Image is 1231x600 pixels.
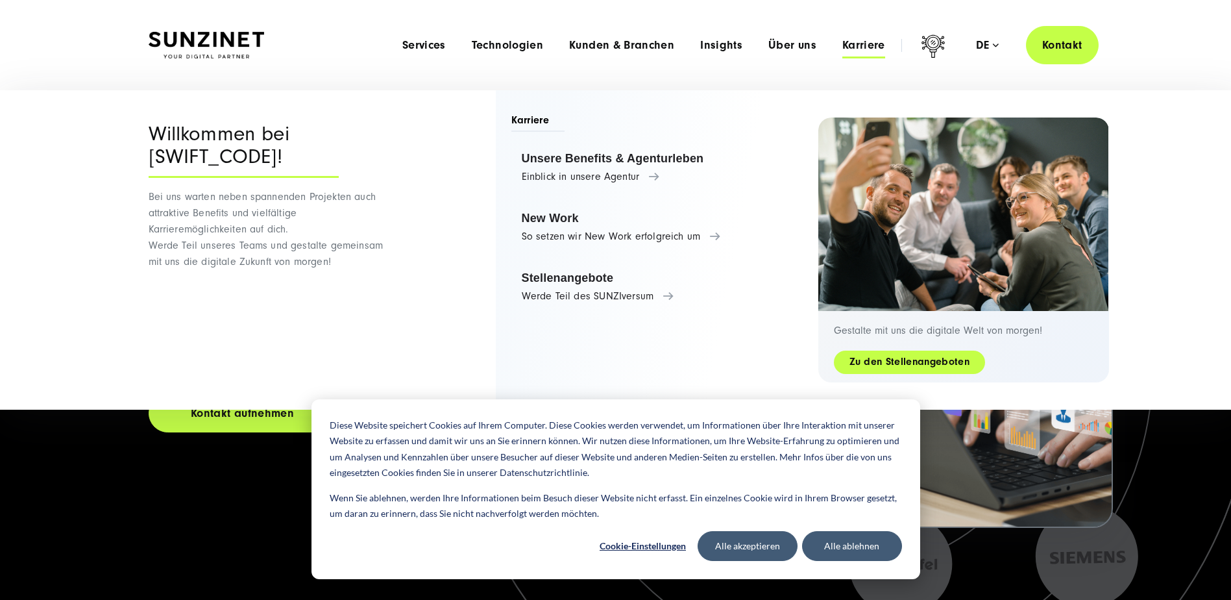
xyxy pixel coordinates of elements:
p: Wenn Sie ablehnen, werden Ihre Informationen beim Besuch dieser Website nicht erfasst. Ein einzel... [330,490,902,522]
a: Karriere [842,39,885,52]
a: Unsere Benefits & Agenturleben Einblick in unsere Agentur [511,143,787,192]
p: Diese Website speichert Cookies auf Ihrem Computer. Diese Cookies werden verwendet, um Informatio... [330,418,902,481]
a: New Work So setzen wir New Work erfolgreich um [511,203,787,252]
a: Kunden & Branchen [569,39,674,52]
a: Technologien [472,39,543,52]
a: Kontakt aufnehmen [149,394,337,432]
button: Cookie-Einstellungen [593,531,693,561]
a: Services [402,39,446,52]
button: Alle akzeptieren [698,531,798,561]
span: Karriere [511,113,565,132]
p: Bei uns warten neben spannenden Projekten auch attraktive Benefits und vielfältige Karrieremöglic... [149,189,392,270]
img: SUNZINET Full Service Digital Agentur [149,32,264,59]
a: Insights [700,39,742,52]
img: Digitalagentur und Internetagentur SUNZINET: 2 Frauen 3 Männer, die ein Selfie machen bei [818,118,1109,311]
button: Alle ablehnen [802,531,902,561]
div: de [976,39,999,52]
a: Stellenangebote Werde Teil des SUNZIversum [511,262,787,312]
a: Zu den Stellenangeboten [834,355,985,369]
a: Kontakt [1026,26,1099,64]
div: Cookie banner [311,399,920,579]
div: Willkommen bei [SWIFT_CODE]! [149,123,339,178]
a: Über uns [768,39,816,52]
p: Gestalte mit uns die digitale Welt von morgen! [834,324,1093,337]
